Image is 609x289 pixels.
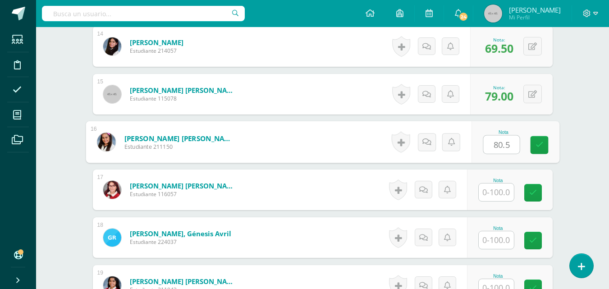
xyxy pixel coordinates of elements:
[103,229,121,247] img: 95c2141bbca8c5f7fec071e881e84e61.png
[130,47,183,55] span: Estudiante 214057
[130,86,238,95] a: [PERSON_NAME] [PERSON_NAME]
[124,133,235,143] a: [PERSON_NAME] [PERSON_NAME]
[130,95,238,102] span: Estudiante 115078
[485,37,513,43] div: Nota:
[483,130,524,135] div: Nota
[485,41,513,56] span: 69.50
[42,6,245,21] input: Busca un usuario...
[458,12,468,22] span: 24
[130,238,231,246] span: Estudiante 224037
[130,190,238,198] span: Estudiante 116057
[478,178,518,183] div: Nota
[103,37,121,55] img: 62dd456a4c999dad95d6d9c500f77ad2.png
[103,181,121,199] img: 98a0d72a45fa40dda1a83b55b559eb81.png
[479,183,514,201] input: 0-100.0
[485,84,513,91] div: Nota:
[130,38,183,47] a: [PERSON_NAME]
[509,14,561,21] span: Mi Perfil
[103,85,121,103] img: 45x45
[484,5,502,23] img: 45x45
[479,231,514,249] input: 0-100.0
[485,88,513,104] span: 79.00
[478,274,518,279] div: Nota
[124,143,235,151] span: Estudiante 211150
[130,229,231,238] a: [PERSON_NAME], Génesis Avril
[483,136,519,154] input: 0-100.0
[130,181,238,190] a: [PERSON_NAME] [PERSON_NAME]
[509,5,561,14] span: [PERSON_NAME]
[478,226,518,231] div: Nota
[97,133,115,151] img: ababbf8eed0d48d9b32d097bdfebf536.png
[130,277,238,286] a: [PERSON_NAME] [PERSON_NAME]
